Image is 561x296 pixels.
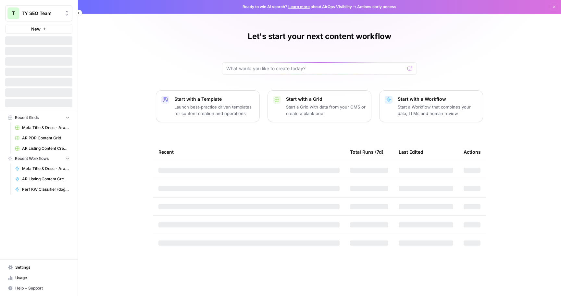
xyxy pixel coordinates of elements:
div: Recent [158,143,340,161]
a: AR Listing Content Creation Grid [12,143,72,154]
span: TY SEO Team [22,10,61,17]
button: Start with a GridStart a Grid with data from your CMS or create a blank one [268,90,371,122]
span: Perf KW Classifier (doğuş) [22,187,69,192]
span: Usage [15,275,69,281]
p: Start a Grid with data from your CMS or create a blank one [286,104,366,117]
button: Recent Grids [5,113,72,122]
span: AR Listing Content Creation [22,176,69,182]
a: Usage [5,273,72,283]
p: Launch best-practice driven templates for content creation and operations [174,104,254,117]
span: T [12,9,15,17]
span: Recent Grids [15,115,39,121]
a: Meta Title & Desc - Arabic [12,163,72,174]
a: Settings [5,262,72,273]
span: Help + Support [15,285,69,291]
p: Start with a Workflow [398,96,478,102]
div: Actions [464,143,481,161]
a: AR Listing Content Creation [12,174,72,184]
a: Meta Title & Desc - Arabic [12,122,72,133]
a: Perf KW Classifier (doğuş) [12,184,72,195]
div: Last Edited [399,143,423,161]
button: Start with a TemplateLaunch best-practice driven templates for content creation and operations [156,90,260,122]
span: AR PDP Content Grid [22,135,69,141]
span: Settings [15,264,69,270]
span: Actions early access [357,4,396,10]
h1: Let's start your next content workflow [248,31,391,42]
button: Recent Workflows [5,154,72,163]
button: Workspace: TY SEO Team [5,5,72,21]
span: Ready to win AI search? about AirOps Visibility [243,4,352,10]
p: Start a Workflow that combines your data, LLMs and human review [398,104,478,117]
span: AR Listing Content Creation Grid [22,146,69,151]
span: Recent Workflows [15,156,49,161]
span: New [31,26,41,32]
a: Learn more [288,4,310,9]
p: Start with a Grid [286,96,366,102]
div: Total Runs (7d) [350,143,383,161]
span: Meta Title & Desc - Arabic [22,166,69,172]
button: Start with a WorkflowStart a Workflow that combines your data, LLMs and human review [379,90,483,122]
p: Start with a Template [174,96,254,102]
a: AR PDP Content Grid [12,133,72,143]
button: Help + Support [5,283,72,293]
input: What would you like to create today? [226,65,405,72]
button: New [5,24,72,34]
span: Meta Title & Desc - Arabic [22,125,69,131]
